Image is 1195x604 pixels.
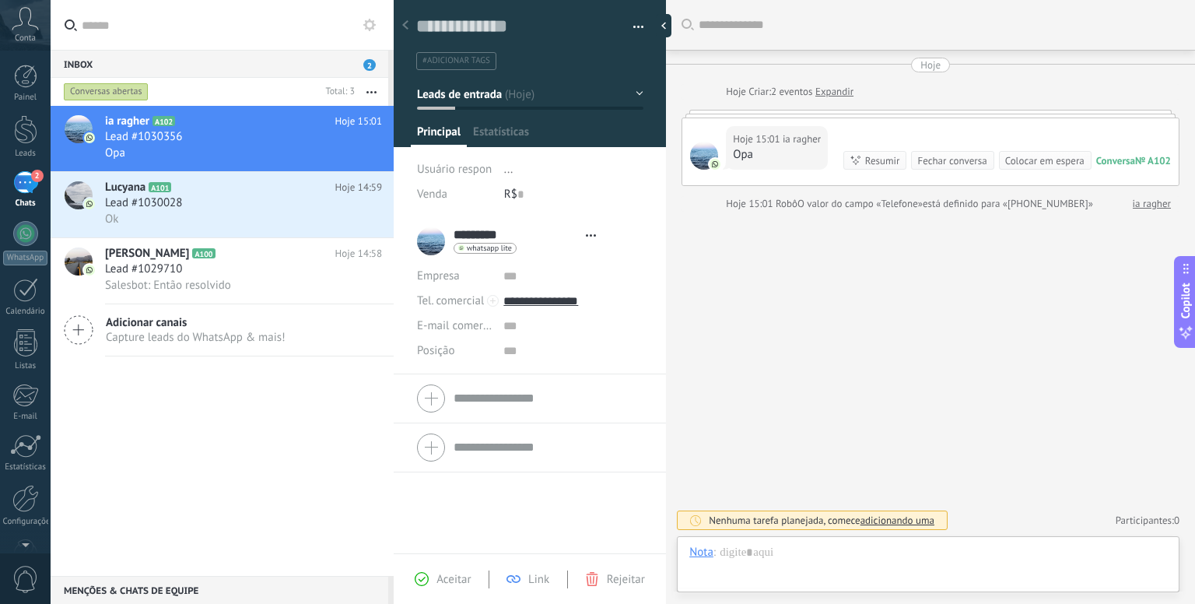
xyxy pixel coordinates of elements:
img: icon [84,198,95,209]
span: Ok [105,212,118,226]
span: Venda [417,187,447,202]
span: 2 [31,170,44,182]
div: Venda [417,182,492,207]
span: E-mail comercial [417,318,500,333]
span: está definido para «[PHONE_NUMBER]» [923,196,1093,212]
div: R$ [504,182,643,207]
div: Painel [3,93,48,103]
div: Usuário responsável [417,157,492,182]
span: Tel. comercial [417,293,484,308]
a: avataricon[PERSON_NAME]A100Hoje 14:58Lead #1029710Salesbot: Então resolvido [51,238,394,304]
div: Conversas abertas [64,83,149,101]
button: Tel. comercial [417,289,484,314]
span: Hoje 14:59 [335,180,382,195]
div: Total: 3 [320,84,355,100]
span: Adicionar canais [106,315,286,330]
span: Posição [417,345,454,356]
span: 2 [363,59,376,71]
img: com.amocrm.amocrmwa.svg [710,159,720,170]
span: [PERSON_NAME] [105,246,189,262]
span: Lead #1029710 [105,262,182,277]
span: Usuário responsável [417,162,517,177]
div: Resumir [865,153,900,168]
span: Rejeitar [607,572,645,587]
div: Colocar em espera [1005,153,1085,168]
span: #adicionar tags [422,55,490,66]
span: 0 [1174,514,1179,527]
span: Principal [417,125,461,147]
span: A100 [192,248,215,258]
span: Estatísticas [473,125,529,147]
div: WhatsApp [3,251,47,265]
span: A102 [152,116,175,126]
span: Lead #1030356 [105,129,182,145]
img: icon [84,265,95,276]
div: Hoje 15:01 [726,196,776,212]
span: A101 [149,182,171,192]
a: ia ragher [1133,196,1171,212]
div: Inbox [51,50,388,78]
span: Lucyana [105,180,145,195]
span: : [713,545,716,560]
span: Link [528,572,549,587]
div: № A102 [1135,154,1171,167]
span: Hoje 14:58 [335,246,382,262]
span: ... [504,162,513,177]
div: Conversa [1096,154,1135,167]
span: Copilot [1178,283,1193,319]
div: Leads [3,149,48,159]
div: Hoje 15:01 [733,132,783,147]
img: icon [84,132,95,143]
div: Posição [417,339,492,363]
span: adicionando uma [860,514,934,527]
div: ocultar [656,14,671,37]
a: avatariconia ragherA102Hoje 15:01Lead #1030356Opa [51,106,394,171]
div: Empresa [417,264,492,289]
button: Mais [355,78,388,106]
div: Fechar conversa [917,153,986,168]
div: Hoje [726,84,748,100]
span: Aceitar [436,572,471,587]
div: Menções & Chats de equipe [51,576,388,604]
span: Robô [776,197,797,210]
div: Opa [733,147,821,163]
div: Estatísticas [3,462,48,472]
div: Chats [3,198,48,209]
div: Listas [3,361,48,371]
span: Conta [15,33,36,44]
span: ia ragher [783,132,821,147]
button: E-mail comercial [417,314,492,339]
span: Lead #1030028 [105,195,182,211]
div: Nenhuma tarefa planejada, comece [709,514,934,527]
span: ia ragher [690,142,718,170]
span: whatsapp lite [467,244,512,252]
span: Opa [105,146,125,160]
div: Configurações [3,517,48,527]
span: O valor do campo «Telefone» [797,196,923,212]
span: Salesbot: Então resolvido [105,278,231,293]
a: Expandir [815,84,853,100]
span: 2 eventos [771,84,812,100]
div: Hoje [920,58,941,72]
span: Hoje 15:01 [335,114,382,129]
span: Capture leads do WhatsApp & mais! [106,330,286,345]
div: E-mail [3,412,48,422]
a: avatariconLucyanaA101Hoje 14:59Lead #1030028Ok [51,172,394,237]
a: Participantes:0 [1116,514,1179,527]
div: Calendário [3,307,48,317]
span: ia ragher [105,114,149,129]
div: Criar: [726,84,853,100]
